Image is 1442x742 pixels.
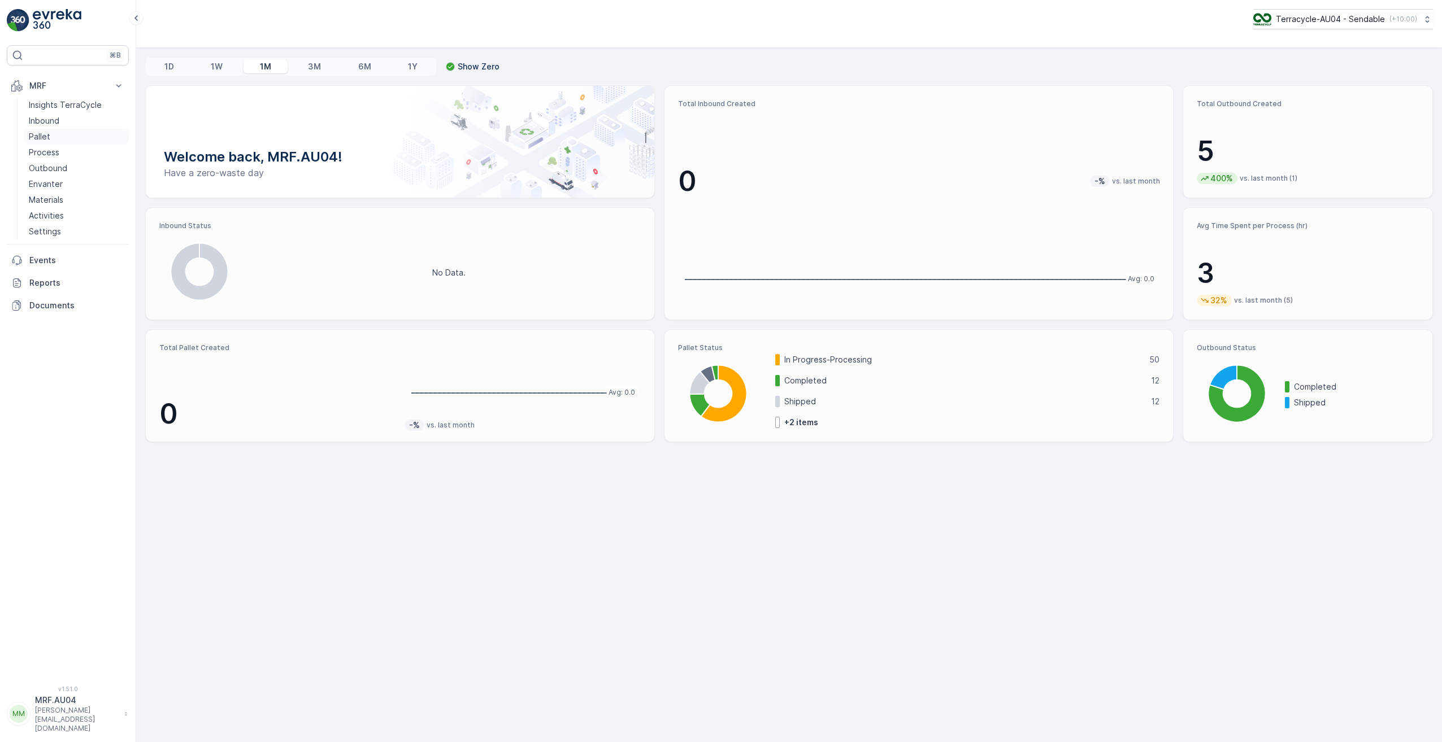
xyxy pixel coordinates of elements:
p: Documents [29,300,124,311]
p: vs. last month [427,421,475,430]
p: [PERSON_NAME][EMAIL_ADDRESS][DOMAIN_NAME] [35,706,119,733]
p: 1Y [408,61,418,72]
a: Events [7,249,129,272]
p: No Data. [432,267,466,278]
p: Completed [1294,381,1419,392]
p: Insights TerraCycle [29,99,102,111]
button: MRF [7,75,129,97]
a: Envanter [24,176,129,192]
p: 0 [159,397,396,431]
p: + 2 items [784,417,818,428]
p: Terracycle-AU04 - Sendable [1276,14,1385,25]
p: MRF.AU04 [35,695,119,706]
p: 0 [678,164,697,198]
img: logo_light-DOdMpM7g.png [33,9,81,32]
p: Avg Time Spent per Process (hr) [1197,221,1419,230]
p: Process [29,147,59,158]
button: MMMRF.AU04[PERSON_NAME][EMAIL_ADDRESS][DOMAIN_NAME] [7,695,129,733]
a: Inbound [24,113,129,129]
p: Total Outbound Created [1197,99,1419,108]
p: ⌘B [110,51,121,60]
p: Inbound [29,115,59,126]
p: Have a zero-waste day [164,166,636,180]
p: 50 [1149,354,1159,365]
p: 3 [1197,256,1419,290]
a: Activities [24,208,129,224]
p: Settings [29,226,61,237]
p: Total Pallet Created [159,343,396,352]
p: Welcome back, MRF.AU04! [164,148,636,166]
a: Materials [24,192,129,208]
p: Envanter [29,178,63,190]
p: Shipped [1294,397,1419,408]
p: Inbound Status [159,221,641,230]
p: MRF [29,80,106,91]
p: 6M [358,61,371,72]
p: 1W [211,61,223,72]
p: 1D [164,61,174,72]
p: 12 [1151,396,1159,407]
img: logo [7,9,29,32]
p: 1M [260,61,271,72]
p: Show Zero [458,61,500,72]
p: Activities [29,210,64,221]
p: 32% [1209,295,1228,306]
p: 400% [1209,173,1234,184]
img: terracycle_logo.png [1253,13,1271,25]
p: vs. last month (5) [1234,296,1293,305]
p: 12 [1151,375,1159,386]
a: Documents [7,294,129,317]
p: Outbound [29,163,67,174]
p: vs. last month [1112,177,1160,186]
div: MM [10,705,28,723]
a: Process [24,145,129,160]
p: Completed [784,375,1144,386]
p: vs. last month (1) [1240,174,1297,183]
p: 3M [308,61,321,72]
p: Reports [29,277,124,289]
p: ( +10:00 ) [1389,15,1417,24]
p: Pallet [29,131,50,142]
p: Events [29,255,124,266]
a: Pallet [24,129,129,145]
p: Pallet Status [678,343,1159,352]
a: Outbound [24,160,129,176]
p: -% [408,420,421,431]
span: v 1.51.0 [7,686,129,692]
p: Outbound Status [1197,343,1419,352]
p: Materials [29,194,63,206]
p: -% [1093,176,1106,187]
p: Shipped [784,396,1144,407]
a: Settings [24,224,129,239]
p: In Progress-Processing [784,354,1142,365]
a: Reports [7,272,129,294]
p: Total Inbound Created [678,99,1160,108]
button: Terracycle-AU04 - Sendable(+10:00) [1253,9,1433,29]
a: Insights TerraCycle [24,97,129,113]
p: 5 [1197,134,1419,168]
